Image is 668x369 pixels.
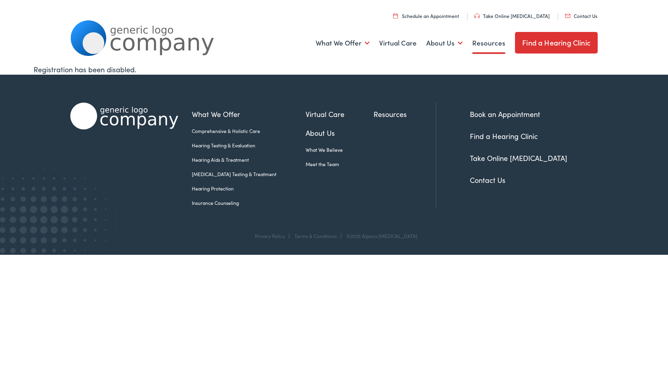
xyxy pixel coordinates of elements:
a: Hearing Aids & Treatment [192,156,306,163]
a: Resources [374,109,436,119]
div: ©2025 Alpaca [MEDICAL_DATA] [342,233,417,239]
a: Meet the Team [306,161,374,168]
img: utility icon [565,14,571,18]
a: Privacy Policy [255,232,285,239]
a: Comprehensive & Holistic Care [192,127,306,135]
img: Alpaca Audiology [70,103,178,129]
a: Resources [472,28,505,58]
a: Take Online [MEDICAL_DATA] [474,12,550,19]
a: Book an Appointment [470,109,540,119]
img: utility icon [393,13,398,18]
a: Terms & Conditions [294,232,337,239]
img: utility icon [474,14,480,18]
a: Contact Us [470,175,505,185]
a: Hearing Protection [192,185,306,192]
a: What We Believe [306,146,374,153]
a: Virtual Care [379,28,417,58]
a: What We Offer [192,109,306,119]
a: Hearing Testing & Evaluation [192,142,306,149]
div: Registration has been disabled. [34,64,635,75]
a: Virtual Care [306,109,374,119]
a: [MEDICAL_DATA] Testing & Treatment [192,171,306,178]
a: Take Online [MEDICAL_DATA] [470,153,567,163]
a: Find a Hearing Clinic [515,32,598,54]
a: Schedule an Appointment [393,12,459,19]
a: Contact Us [565,12,597,19]
a: About Us [426,28,463,58]
a: About Us [306,127,374,138]
a: What We Offer [316,28,370,58]
a: Insurance Counseling [192,199,306,206]
a: Find a Hearing Clinic [470,131,538,141]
